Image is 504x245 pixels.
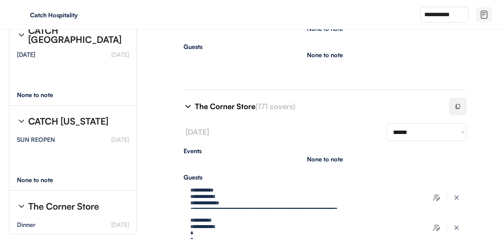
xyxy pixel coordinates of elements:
div: Guests [184,44,466,50]
div: None to note [17,177,67,183]
div: None to note [307,156,343,162]
img: users-edit.svg [433,194,440,201]
div: None to note [17,92,67,98]
font: [DATE] [111,51,129,58]
img: chevron-right%20%281%29.svg [17,117,26,126]
font: [DATE] [185,127,209,137]
img: x-close%20%283%29.svg [453,194,460,201]
div: CATCH [US_STATE] [28,117,108,126]
div: The Corner Store [195,101,440,112]
img: users-edit.svg [433,224,440,231]
img: chevron-right%20%281%29.svg [17,202,26,211]
div: Catch Hospitality [30,12,125,18]
img: chevron-right%20%281%29.svg [17,30,26,40]
img: yH5BAEAAAAALAAAAAABAAEAAAIBRAA7 [15,9,27,21]
div: Events [184,148,466,154]
img: x-close%20%283%29.svg [453,224,460,231]
font: (171 covers) [255,102,295,111]
div: None to note [307,26,343,32]
font: [DATE] [111,136,129,143]
img: chevron-right%20%281%29.svg [184,102,193,111]
div: Dinner [17,222,35,228]
div: The Corner Store [28,202,99,211]
div: CATCH [GEOGRAPHIC_DATA] [28,26,122,44]
font: [DATE] [111,221,129,228]
div: Guests [184,174,466,180]
img: file-02.svg [480,10,489,19]
div: SUN REOPEN [17,137,55,143]
div: [DATE] [17,52,35,58]
div: None to note [307,52,343,58]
